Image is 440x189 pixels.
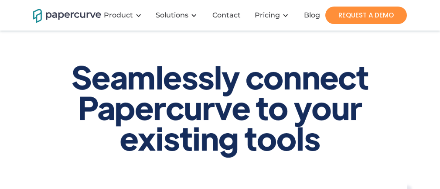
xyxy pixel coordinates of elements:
[156,11,188,20] div: Solutions
[325,7,407,24] a: REQUEST A DEMO
[33,7,90,23] a: home
[249,2,297,28] div: Pricing
[297,11,329,20] a: Blog
[212,11,241,20] div: Contact
[104,11,133,20] div: Product
[255,11,280,20] a: Pricing
[99,2,150,28] div: Product
[206,11,249,20] a: Contact
[150,2,206,28] div: Solutions
[304,11,320,20] div: Blog
[33,17,407,153] h1: Seamlessly connect Papercurve to your existing tools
